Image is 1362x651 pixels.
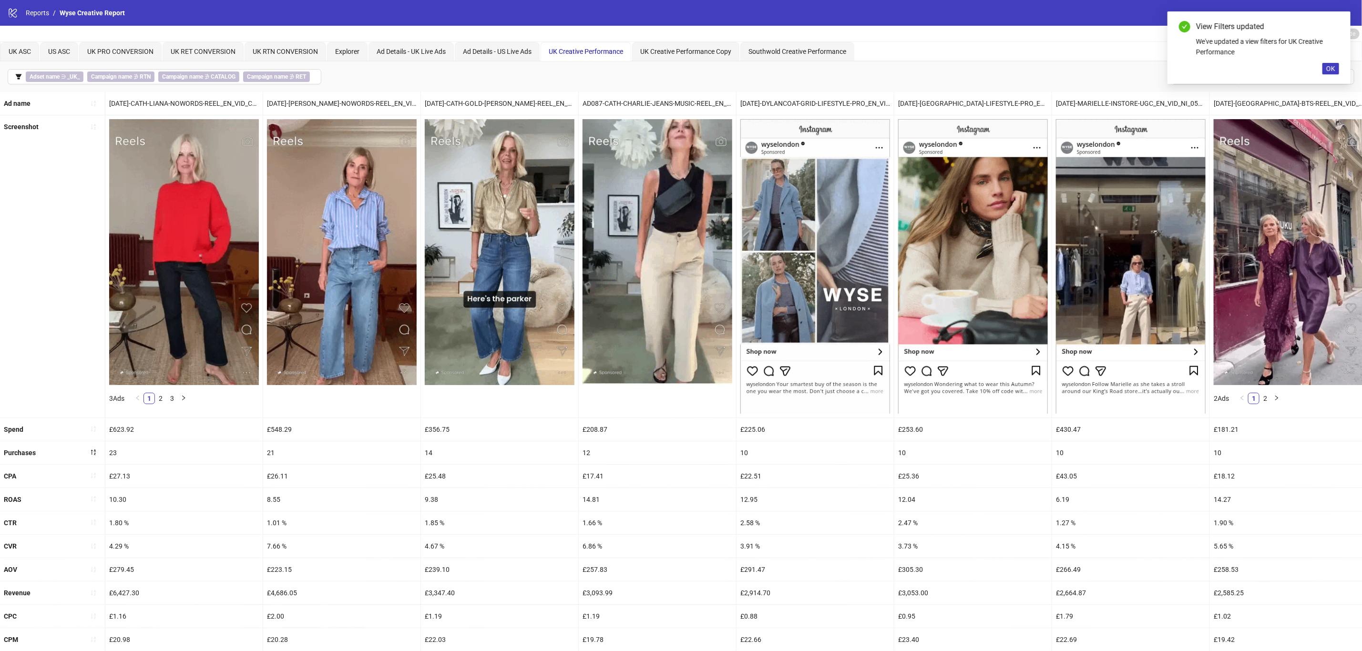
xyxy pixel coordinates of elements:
[1052,92,1209,115] div: [DATE]-MARIELLE-INSTORE-UGC_EN_VID_NI_05092025_F_CC_SC8_USP4_NEWSEASON
[583,119,732,385] img: Screenshot 120226551770270055
[181,395,186,401] span: right
[1196,21,1339,32] div: View Filters updated
[4,449,36,457] b: Purchases
[135,395,141,401] span: left
[105,581,263,604] div: £6,427.30
[263,441,420,464] div: 21
[4,426,23,433] b: Spend
[579,605,736,628] div: £1.19
[263,92,420,115] div: [DATE]-[PERSON_NAME]-NOWORDS-REEL_EN_VID_CP_20082025_F_CC_SC23_USP4_LOFI
[737,441,894,464] div: 10
[894,581,1052,604] div: £3,053.00
[140,73,151,80] b: RTN
[60,9,125,17] span: Wyse Creative Report
[579,465,736,488] div: £17.41
[263,581,420,604] div: £4,686.05
[737,581,894,604] div: £2,914.70
[894,628,1052,651] div: £23.40
[296,73,306,80] b: RET
[26,71,83,82] span: ∋
[167,393,177,404] a: 3
[1052,581,1209,604] div: £2,664.87
[105,511,263,534] div: 1.80 %
[579,558,736,581] div: £257.83
[91,73,132,80] b: Campaign name
[90,123,97,130] span: sort-ascending
[740,119,890,413] img: Screenshot 120231563587280055
[894,511,1052,534] div: 2.47 %
[144,393,154,404] a: 1
[24,8,51,18] a: Reports
[263,418,420,441] div: £548.29
[1249,393,1259,404] a: 1
[105,465,263,488] div: £27.13
[105,441,263,464] div: 23
[1179,21,1190,32] span: check-circle
[9,48,31,55] span: UK ASC
[4,636,18,643] b: CPM
[4,589,31,597] b: Revenue
[90,636,97,643] span: sort-ascending
[105,628,263,651] div: £20.98
[109,119,259,385] img: Screenshot 120230940429600055
[90,543,97,549] span: sort-ascending
[253,48,318,55] span: UK RTN CONVERSION
[421,605,578,628] div: £1.19
[4,542,17,550] b: CVR
[1052,418,1209,441] div: £430.47
[1271,393,1282,404] button: right
[1322,63,1339,74] button: OK
[737,511,894,534] div: 2.58 %
[1052,605,1209,628] div: £1.79
[421,465,578,488] div: £25.48
[90,100,97,107] span: sort-ascending
[737,488,894,511] div: 12.95
[579,628,736,651] div: £19.78
[171,48,236,55] span: UK RET CONVERSION
[1239,395,1245,401] span: left
[421,488,578,511] div: 9.38
[737,535,894,558] div: 3.91 %
[243,71,310,82] span: ∌
[1214,395,1229,402] span: 2 Ads
[90,566,97,573] span: sort-ascending
[1052,511,1209,534] div: 1.27 %
[263,488,420,511] div: 8.55
[132,393,143,404] li: Previous Page
[155,393,166,404] li: 2
[1271,393,1282,404] li: Next Page
[894,558,1052,581] div: £305.30
[421,558,578,581] div: £239.10
[421,418,578,441] div: £356.75
[263,628,420,651] div: £20.28
[1260,393,1270,404] a: 2
[748,48,846,55] span: Southwold Creative Performance
[1052,628,1209,651] div: £22.69
[105,418,263,441] div: £623.92
[421,628,578,651] div: £22.03
[48,48,70,55] span: US ASC
[579,92,736,115] div: AD087-CATH-CHARLIE-JEANS-MUSIC-REEL_EN_VID_CP_27062025_F_CC_SC13_USP11_NEWSEASON
[737,92,894,115] div: [DATE]-DYLANCOAT-GRID-LIFESTYLE-PRO_EN_VID_CP_29082025_F_CC_SC1_USP11_NEWSEASON
[267,119,417,385] img: Screenshot 120230940428180055
[737,558,894,581] div: £291.47
[1329,21,1339,31] a: Close
[377,48,446,55] span: Ad Details - UK Live Ads
[158,71,239,82] span: ∌
[1052,558,1209,581] div: £266.49
[894,535,1052,558] div: 3.73 %
[1052,535,1209,558] div: 4.15 %
[335,48,359,55] span: Explorer
[90,613,97,620] span: sort-ascending
[211,73,236,80] b: CATALOG
[1237,393,1248,404] li: Previous Page
[15,73,22,80] span: filter
[67,73,80,80] b: _UK_
[579,535,736,558] div: 6.86 %
[1326,65,1335,72] span: OK
[8,69,321,84] button: Adset name ∋ _UK_Campaign name ∌ RTNCampaign name ∌ CATALOGCampaign name ∌ RET
[4,123,39,131] b: Screenshot
[1260,393,1271,404] li: 2
[894,418,1052,441] div: £253.60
